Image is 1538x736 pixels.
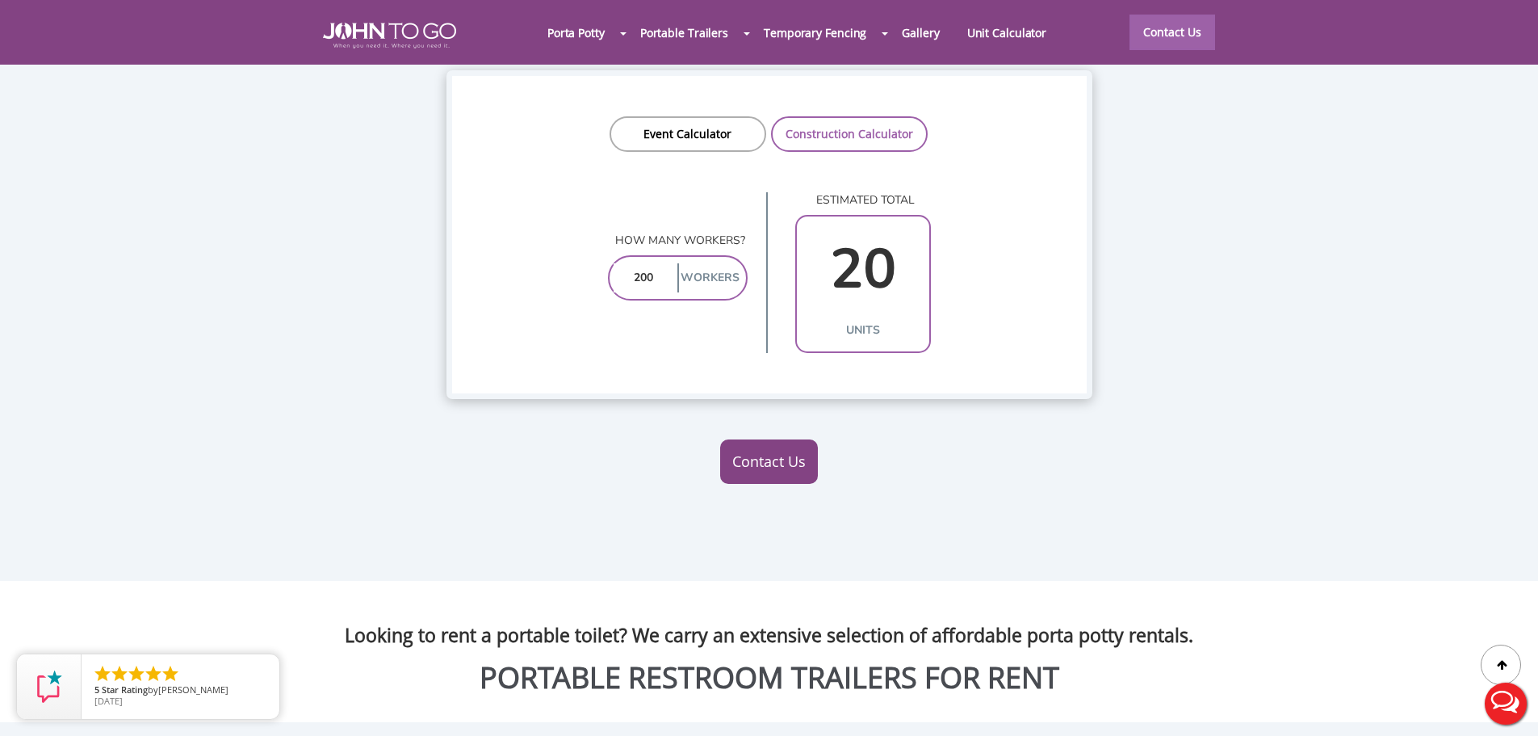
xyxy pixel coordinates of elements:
[534,15,618,50] a: Porta Potty
[94,683,99,696] span: 5
[795,192,931,208] p: estimated total
[158,683,228,696] span: [PERSON_NAME]
[1473,671,1538,736] button: Live Chat
[161,664,180,683] li: 
[610,116,766,152] a: Event Calculator
[953,15,1061,50] a: Unit Calculator
[1129,15,1215,50] a: Contact Us
[801,316,925,345] label: units
[677,263,742,292] label: Workers
[720,439,818,485] a: Contact Us
[12,597,1526,646] h3: Looking to rent a portable toilet? We carry an extensive selection of affordable porta potty rent...
[608,233,748,249] p: How many workers?
[750,15,880,50] a: Temporary Fencing
[94,685,266,696] span: by
[627,15,742,50] a: Portable Trailers
[102,683,148,696] span: Star Rating
[110,664,129,683] li: 
[94,695,123,707] span: [DATE]
[33,671,65,703] img: Review Rating
[127,664,146,683] li: 
[12,662,1526,694] h2: PORTABLE RESTROOM TRAILERS FOR RENT
[93,664,112,683] li: 
[323,23,456,48] img: JOHN to go
[888,15,953,50] a: Gallery
[771,116,928,152] a: Construction Calculator
[144,664,163,683] li: 
[614,263,674,292] input: 0
[801,223,925,316] input: 0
